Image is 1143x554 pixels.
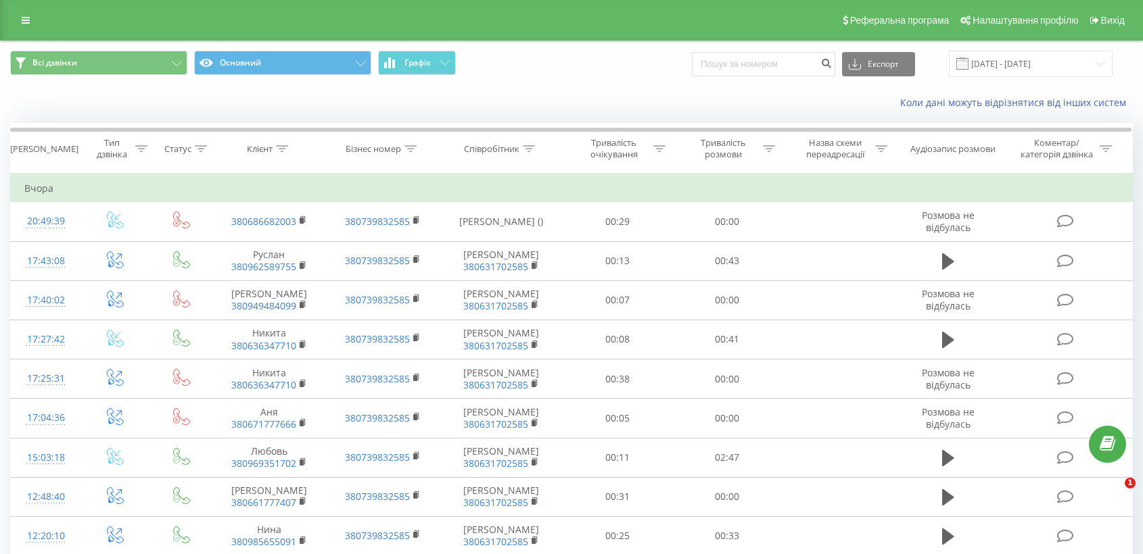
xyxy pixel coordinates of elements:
span: Реферальна програма [850,15,950,26]
a: 380631702585 [463,260,528,273]
span: Налаштування профілю [973,15,1078,26]
div: Назва схеми переадресації [799,137,872,160]
td: [PERSON_NAME] [212,477,326,516]
a: 380661777407 [231,496,296,509]
td: [PERSON_NAME] () [440,202,562,241]
div: 17:27:42 [24,326,67,353]
td: 00:00 [672,359,782,399]
td: 00:38 [563,359,672,399]
td: Никита [212,359,326,399]
div: 12:20:10 [24,523,67,549]
a: 380671777666 [231,418,296,430]
button: Основний [194,51,371,75]
td: 00:07 [563,280,672,320]
td: Любовь [212,438,326,477]
td: 00:41 [672,320,782,359]
td: Руслан [212,241,326,280]
td: 00:00 [672,202,782,241]
a: 380949484099 [231,299,296,312]
td: Аня [212,399,326,438]
td: 00:43 [672,241,782,280]
a: 380631702585 [463,378,528,391]
a: 380739832585 [345,372,410,385]
div: 12:48:40 [24,484,67,510]
div: 17:25:31 [24,366,67,392]
div: Коментар/категорія дзвінка [1017,137,1096,160]
td: 00:00 [672,477,782,516]
div: Клієнт [247,143,273,155]
td: 00:00 [672,280,782,320]
td: Никита [212,320,326,359]
td: 00:11 [563,438,672,477]
a: 380739832585 [345,490,410,503]
td: Вчора [11,175,1133,202]
td: 00:29 [563,202,672,241]
div: 17:04:36 [24,405,67,431]
div: Тривалість розмови [687,137,760,160]
td: [PERSON_NAME] [440,477,562,516]
td: 00:31 [563,477,672,516]
a: 380985655091 [231,535,296,548]
div: Бізнес номер [346,143,401,155]
td: 00:00 [672,399,782,438]
a: 380631702585 [463,535,528,548]
div: 17:40:02 [24,287,67,313]
a: 380739832585 [345,332,410,345]
span: 1 [1125,478,1136,488]
div: 17:43:08 [24,248,67,274]
div: Аудіозапис розмови [910,143,996,155]
a: 380631702585 [463,457,528,470]
div: 20:49:39 [24,208,67,234]
td: 00:05 [563,399,672,438]
button: Всі дзвінки [10,51,187,75]
div: [PERSON_NAME] [10,143,78,155]
span: Вихід [1101,15,1125,26]
div: Статус [164,143,191,155]
td: [PERSON_NAME] [440,359,562,399]
div: 15:03:18 [24,445,67,471]
a: 380739832585 [345,529,410,542]
td: [PERSON_NAME] [440,438,562,477]
td: 00:08 [563,320,672,359]
a: 380631702585 [463,339,528,352]
button: Графік [378,51,456,75]
input: Пошук за номером [692,52,835,76]
td: 00:13 [563,241,672,280]
a: 380636347710 [231,378,296,391]
td: [PERSON_NAME] [440,399,562,438]
td: 02:47 [672,438,782,477]
a: 380636347710 [231,339,296,352]
span: Графік [404,58,431,68]
a: 380631702585 [463,299,528,312]
td: [PERSON_NAME] [440,280,562,320]
a: 380686682003 [231,215,296,228]
a: 380739832585 [345,293,410,306]
td: [PERSON_NAME] [212,280,326,320]
span: Всі дзвінки [32,57,77,68]
div: Співробітник [464,143,519,155]
a: 380739832585 [345,215,410,228]
a: 380962589755 [231,260,296,273]
div: Тип дзвінка [93,137,132,160]
a: 380739832585 [345,411,410,424]
td: [PERSON_NAME] [440,241,562,280]
a: 380631702585 [463,418,528,430]
a: Коли дані можуть відрізнятися вiд інших систем [900,96,1133,109]
a: 380739832585 [345,451,410,463]
div: Тривалість очікування [578,137,650,160]
button: Експорт [842,52,915,76]
td: [PERSON_NAME] [440,320,562,359]
iframe: Intercom live chat [1097,478,1129,510]
a: 380739832585 [345,254,410,267]
a: 380969351702 [231,457,296,470]
a: 380631702585 [463,496,528,509]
